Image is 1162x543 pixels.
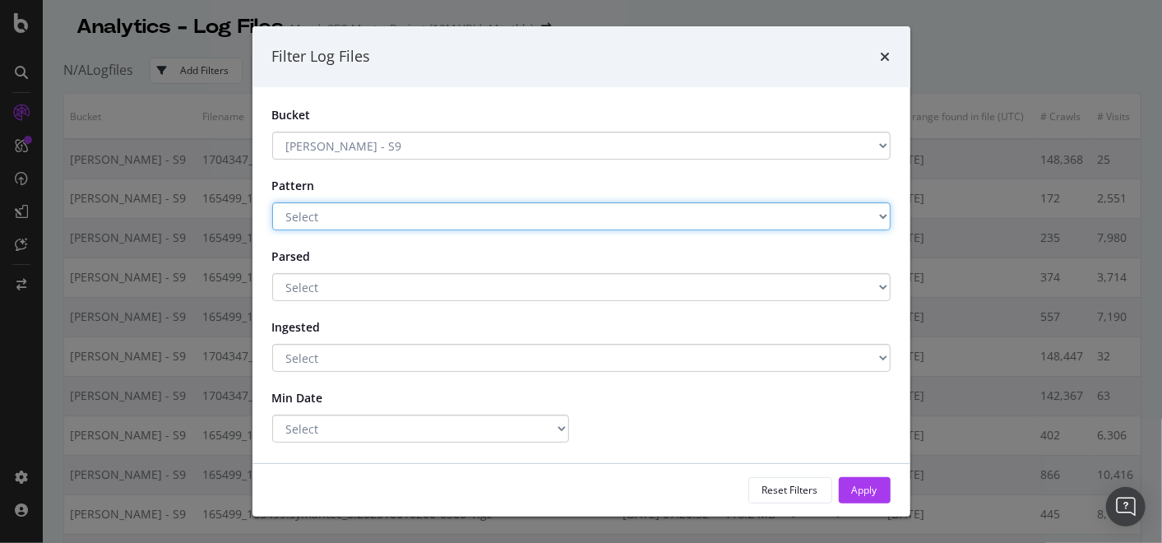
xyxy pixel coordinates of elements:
[272,46,371,67] div: Filter Log Files
[839,477,891,504] button: Apply
[260,313,367,336] label: Ingested
[1106,487,1146,527] div: Open Intercom Messenger
[881,46,891,67] div: times
[260,107,367,123] label: Bucket
[260,455,367,477] label: Max Date
[852,483,877,497] div: Apply
[252,26,910,517] div: modal
[260,172,367,194] label: Pattern
[260,384,367,406] label: Min Date
[748,477,832,504] button: Reset Filters
[762,483,818,497] div: Reset Filters
[260,243,367,265] label: Parsed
